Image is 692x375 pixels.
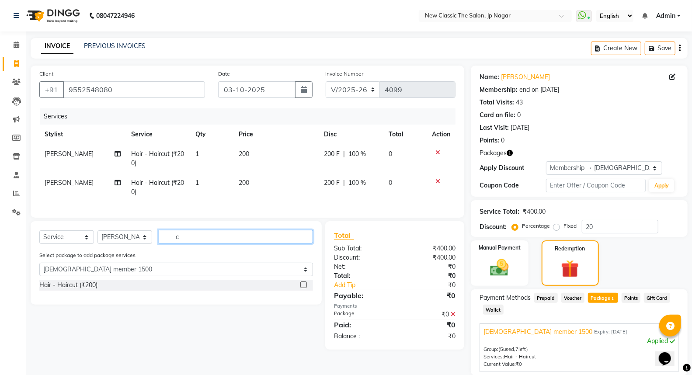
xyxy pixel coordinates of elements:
[343,149,345,159] span: |
[483,337,675,346] div: Applied
[504,354,536,360] span: Hair - Haircut
[327,281,406,290] a: Add Tip
[480,163,546,173] div: Apply Discount
[395,319,462,330] div: ₹0
[40,108,462,125] div: Services
[324,149,340,159] span: 200 F
[45,150,94,158] span: [PERSON_NAME]
[483,354,504,360] span: Services:
[348,178,366,187] span: 100 %
[195,179,199,187] span: 1
[96,3,135,28] b: 08047224946
[327,290,395,301] div: Payable:
[480,293,531,302] span: Payment Methods
[84,42,146,50] a: PREVIOUS INVOICES
[395,253,462,262] div: ₹400.00
[239,179,249,187] span: 200
[327,332,395,341] div: Balance :
[479,244,521,252] label: Manual Payment
[348,149,366,159] span: 100 %
[522,222,550,230] label: Percentage
[334,231,354,240] span: Total
[39,125,126,144] th: Stylist
[655,340,683,366] iframe: chat widget
[41,38,73,54] a: INVOICE
[480,207,519,216] div: Service Total:
[324,178,340,187] span: 200 F
[389,179,392,187] span: 0
[498,346,503,352] span: (5
[480,123,509,132] div: Last Visit:
[516,98,523,107] div: 43
[22,3,82,28] img: logo
[480,181,546,190] div: Coupon Code
[233,125,319,144] th: Price
[131,150,184,167] span: Hair - Haircut (₹200)
[480,149,507,158] span: Packages
[517,111,521,120] div: 0
[39,251,136,259] label: Select package to add package services
[480,222,507,232] div: Discount:
[131,179,184,196] span: Hair - Haircut (₹200)
[534,293,558,303] span: Prepaid
[644,293,670,303] span: Gift Card
[483,305,504,315] span: Wallet
[239,150,249,158] span: 200
[327,253,395,262] div: Discount:
[480,111,515,120] div: Card on file:
[159,230,313,243] input: Search or Scan
[484,257,515,278] img: _cash.svg
[561,293,584,303] span: Voucher
[480,73,499,82] div: Name:
[327,271,395,281] div: Total:
[395,244,462,253] div: ₹400.00
[190,125,233,144] th: Qty
[483,346,498,352] span: Group:
[406,281,462,290] div: ₹0
[555,245,585,253] label: Redemption
[480,136,499,145] div: Points:
[39,281,97,290] div: Hair - Haircut (₹200)
[483,361,516,367] span: Current Value:
[610,296,615,302] span: 1
[395,290,462,301] div: ₹0
[515,346,518,352] span: 7
[395,332,462,341] div: ₹0
[591,42,641,55] button: Create New
[516,361,522,367] span: ₹0
[334,302,456,310] div: Payments
[195,150,199,158] span: 1
[656,11,675,21] span: Admin
[645,42,675,55] button: Save
[326,70,364,78] label: Invoice Number
[501,73,550,82] a: [PERSON_NAME]
[383,125,427,144] th: Total
[395,271,462,281] div: ₹0
[45,179,94,187] span: [PERSON_NAME]
[622,293,641,303] span: Points
[327,310,395,319] div: Package
[39,81,64,98] button: +91
[519,85,559,94] div: end on [DATE]
[480,85,518,94] div: Membership:
[395,310,462,319] div: ₹0
[126,125,191,144] th: Service
[649,179,674,192] button: Apply
[218,70,230,78] label: Date
[395,262,462,271] div: ₹0
[327,244,395,253] div: Sub Total:
[63,81,205,98] input: Search by Name/Mobile/Email/Code
[427,125,456,144] th: Action
[546,179,646,192] input: Enter Offer / Coupon Code
[319,125,383,144] th: Disc
[511,123,529,132] div: [DATE]
[594,328,627,336] span: Expiry: [DATE]
[563,222,577,230] label: Fixed
[588,293,618,303] span: Package
[501,136,504,145] div: 0
[343,178,345,187] span: |
[480,98,514,107] div: Total Visits:
[498,346,528,352] span: used, left)
[327,262,395,271] div: Net:
[327,319,395,330] div: Paid:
